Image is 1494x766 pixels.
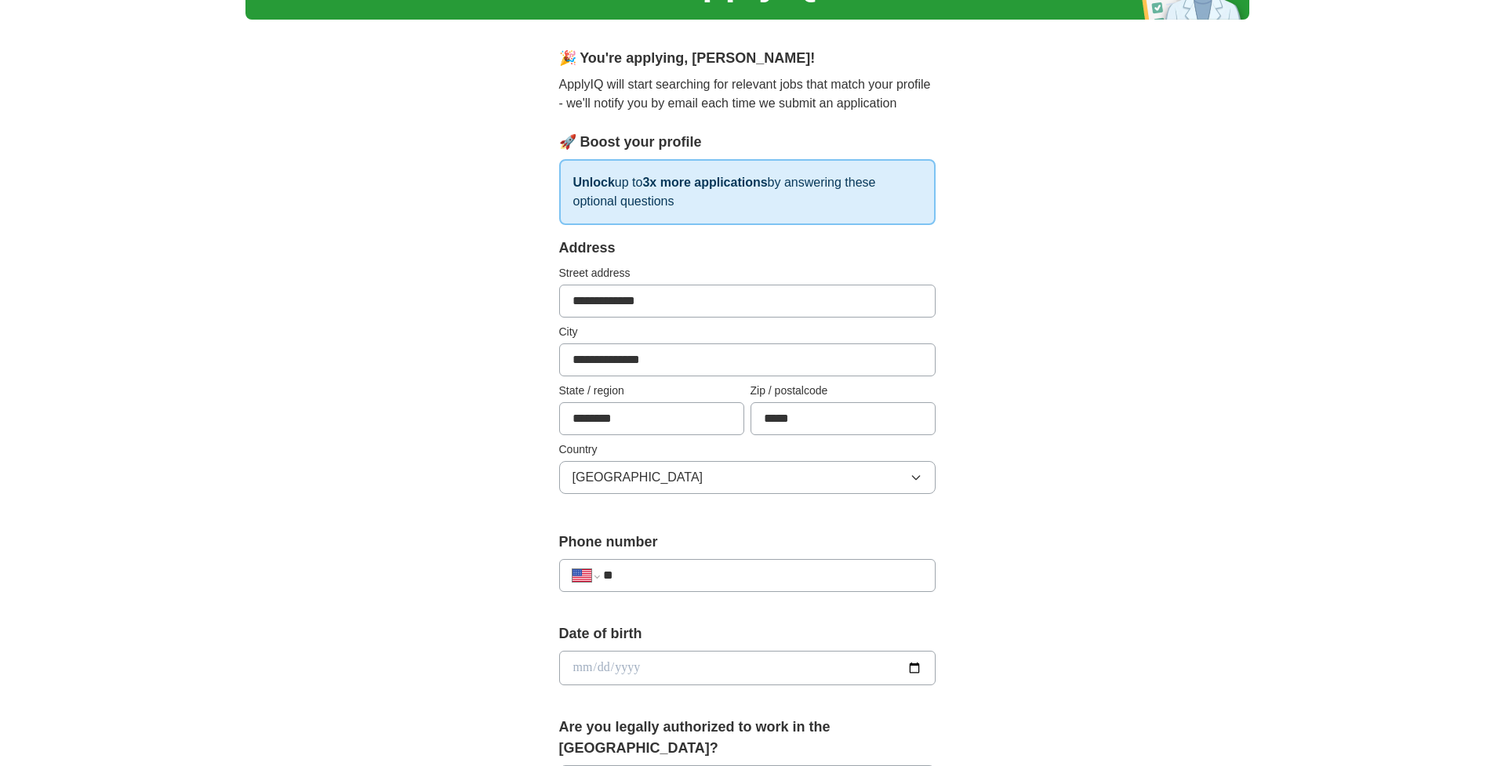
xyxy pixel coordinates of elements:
label: Date of birth [559,623,936,644]
label: Street address [559,265,936,281]
strong: Unlock [573,176,615,189]
p: ApplyIQ will start searching for relevant jobs that match your profile - we'll notify you by emai... [559,75,936,113]
div: 🚀 Boost your profile [559,132,936,153]
label: State / region [559,383,744,399]
label: Country [559,441,936,458]
label: City [559,324,936,340]
div: 🎉 You're applying , [PERSON_NAME] ! [559,48,936,69]
label: Phone number [559,532,936,553]
p: up to by answering these optional questions [559,159,936,225]
div: Address [559,238,936,259]
label: Zip / postalcode [751,383,936,399]
span: [GEOGRAPHIC_DATA] [573,468,703,487]
button: [GEOGRAPHIC_DATA] [559,461,936,494]
label: Are you legally authorized to work in the [GEOGRAPHIC_DATA]? [559,717,936,759]
strong: 3x more applications [642,176,767,189]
